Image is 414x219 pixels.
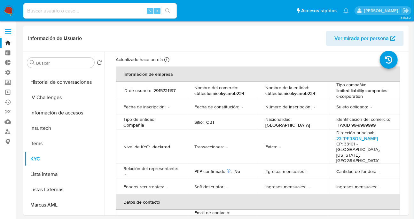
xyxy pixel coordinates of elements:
a: Notificaciones [343,8,349,13]
th: Datos de contacto [116,194,400,210]
p: Identificación del comercio : [337,116,390,122]
span: Ver mirada por persona [334,31,389,46]
button: Lista Interna [25,167,105,182]
button: Items [25,136,105,151]
p: Fondos recurrentes : [123,184,164,190]
button: IV Challenges [25,90,105,105]
p: Relación del representante : [123,166,178,171]
span: ⌥ [148,8,152,14]
p: - [279,144,281,150]
p: [GEOGRAPHIC_DATA] [265,122,310,128]
p: Tipo de entidad : [123,116,155,122]
p: - [314,104,315,110]
p: Nombre de la entidad : [265,85,309,90]
p: Nombre del comercio : [194,85,238,90]
h1: Información de Usuario [28,35,82,42]
p: PEP confirmado : [194,168,232,174]
p: limited-liability-companies-c-corporation [337,88,390,99]
p: Soft descriptor : [194,184,224,190]
p: ID de usuario : [123,88,151,93]
p: Ingresos mensuales : [265,184,306,190]
p: Sujeto obligado : [337,104,368,110]
p: cbttestusnicokycmob224 [194,90,244,96]
span: s [156,8,158,14]
button: Marcas AML [25,197,105,213]
button: search-icon [161,6,174,15]
a: Salir [402,7,409,14]
p: Número de inscripción : [265,104,311,110]
p: Nacionalidad : [265,116,292,122]
button: Historial de conversaciones [25,74,105,90]
p: declared [152,144,170,150]
p: - [226,144,228,150]
p: Fatca : [265,144,277,150]
p: - [167,184,168,190]
p: Tipo compañía : [337,82,366,88]
p: cbttestusnicokycmob224 [265,90,315,96]
p: - [309,184,310,190]
p: CBT [206,119,215,125]
p: - [125,171,126,177]
p: - [371,104,372,110]
button: Insurtech [25,121,105,136]
p: Fecha de inscripción : [123,104,166,110]
h4: CP: 33101 - [GEOGRAPHIC_DATA], [US_STATE], [GEOGRAPHIC_DATA] [337,141,390,164]
a: 23 [PERSON_NAME] [337,135,378,142]
p: Dirección principal : [337,130,374,136]
p: Actualizado hace un día [116,57,163,63]
p: Fecha de constitución : [194,104,239,110]
span: Accesos rápidos [301,7,337,14]
p: 2915721197 [153,88,176,93]
p: - [168,104,169,110]
p: TAXID 99-9999999 [338,122,376,128]
p: Email de contacto : [194,210,230,215]
p: Transacciones : [194,144,224,150]
p: - [308,168,309,174]
p: - [380,184,381,190]
button: Listas Externas [25,182,105,197]
button: KYC [25,151,105,167]
p: - [227,184,228,190]
th: Información de empresa [116,66,400,82]
p: Cantidad de fondos : [337,168,376,174]
p: - [242,104,243,110]
p: matiassebastian.miranda@mercadolibre.com [364,8,400,14]
p: No [234,168,240,174]
button: Ver mirada por persona [326,31,404,46]
p: Egresos mensuales : [265,168,305,174]
input: Buscar [36,60,92,66]
p: Sitio : [194,119,204,125]
p: - [379,168,380,174]
button: Buscar [30,60,35,65]
input: Buscar usuario o caso... [23,7,177,15]
p: Ingresos mensuales : [337,184,378,190]
button: Información de accesos [25,105,105,121]
button: Volver al orden por defecto [97,60,102,67]
p: Compañia [123,122,144,128]
p: Nivel de KYC : [123,144,150,150]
